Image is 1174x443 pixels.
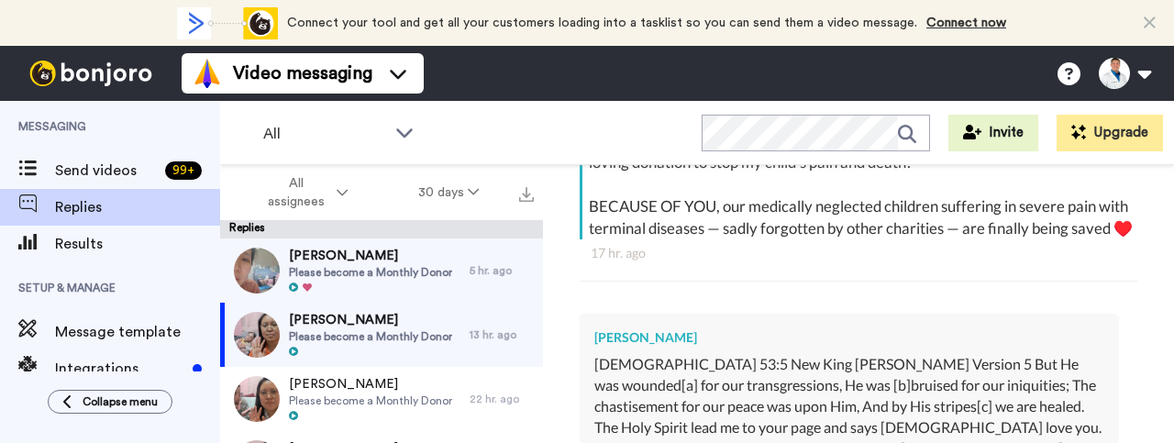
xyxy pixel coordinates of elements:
div: 13 hr. ago [470,327,534,342]
span: Replies [55,196,220,218]
span: Message template [55,321,220,343]
span: Integrations [55,358,185,380]
button: Collapse menu [48,390,172,414]
img: ede576e9-8762-4fa0-9191-b795cf921a1d-thumb.jpg [234,248,280,293]
div: 99 + [165,161,202,180]
span: Collapse menu [83,394,158,409]
span: Please become a Monthly Donor [289,329,452,344]
img: 0f51e4ac-ad32-4630-848e-52e5c91843e7-thumb.jpg [234,376,280,422]
button: Invite [948,115,1038,151]
span: Please become a Monthly Donor [289,265,452,280]
span: [PERSON_NAME] [289,247,452,265]
div: Hi [PERSON_NAME], this was recorded just for you. Thank you for your recent loving donation to st... [589,129,1133,239]
img: vm-color.svg [193,59,222,88]
span: Connect your tool and get all your customers loading into a tasklist so you can send them a video... [287,17,917,29]
div: [PERSON_NAME] [594,328,1104,347]
span: Please become a Monthly Donor [289,393,452,408]
div: 17 hr. ago [591,244,1126,262]
span: Results [55,233,220,255]
div: 5 hr. ago [470,263,534,278]
span: Video messaging [233,61,372,86]
img: 1d9211b5-0d65-4add-885f-715fa864eda2-thumb.jpg [234,312,280,358]
a: [PERSON_NAME]Please become a Monthly Donor5 hr. ago [220,238,543,303]
img: export.svg [519,187,534,202]
a: Connect now [926,17,1006,29]
span: [PERSON_NAME] [289,311,452,329]
button: Export all results that match these filters now. [514,179,539,206]
div: 22 hr. ago [470,392,534,406]
span: [PERSON_NAME] [289,375,452,393]
div: animation [177,7,278,39]
button: Upgrade [1057,115,1163,151]
span: Send videos [55,160,158,182]
button: All assignees [224,167,383,218]
img: bj-logo-header-white.svg [22,61,160,86]
a: [PERSON_NAME]Please become a Monthly Donor13 hr. ago [220,303,543,367]
span: All assignees [259,174,333,211]
button: 30 days [383,176,515,209]
span: All [263,123,386,145]
div: Replies [220,220,543,238]
a: [PERSON_NAME]Please become a Monthly Donor22 hr. ago [220,367,543,431]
